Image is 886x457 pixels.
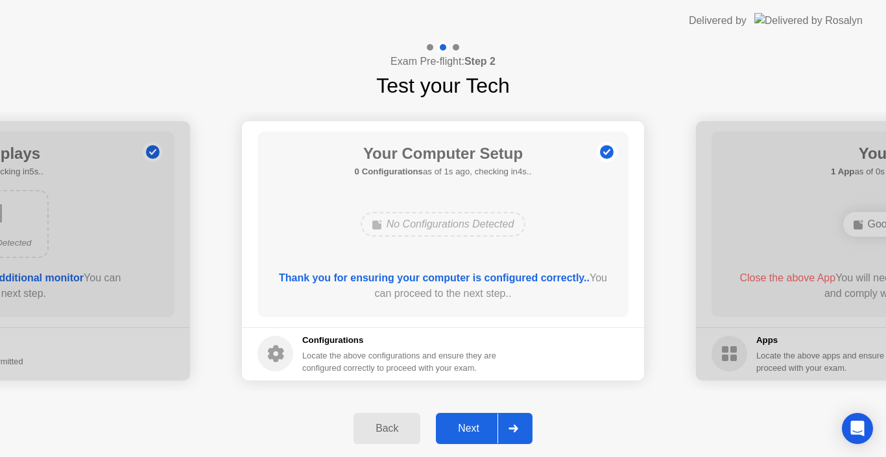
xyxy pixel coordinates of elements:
div: Next [440,423,497,434]
h1: Your Computer Setup [355,142,532,165]
div: Open Intercom Messenger [842,413,873,444]
button: Next [436,413,533,444]
div: Locate the above configurations and ensure they are configured correctly to proceed with your exam. [302,349,499,374]
div: Back [357,423,416,434]
button: Back [353,413,420,444]
h5: Configurations [302,334,499,347]
div: You can proceed to the next step.. [276,270,610,301]
div: No Configurations Detected [361,212,526,237]
div: Delivered by [689,13,747,29]
h1: Test your Tech [376,70,510,101]
img: Delivered by Rosalyn [754,13,863,28]
h5: as of 1s ago, checking in4s.. [355,165,532,178]
h4: Exam Pre-flight: [390,54,496,69]
b: Thank you for ensuring your computer is configured correctly.. [279,272,590,283]
b: Step 2 [464,56,496,67]
b: 0 Configurations [355,167,423,176]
